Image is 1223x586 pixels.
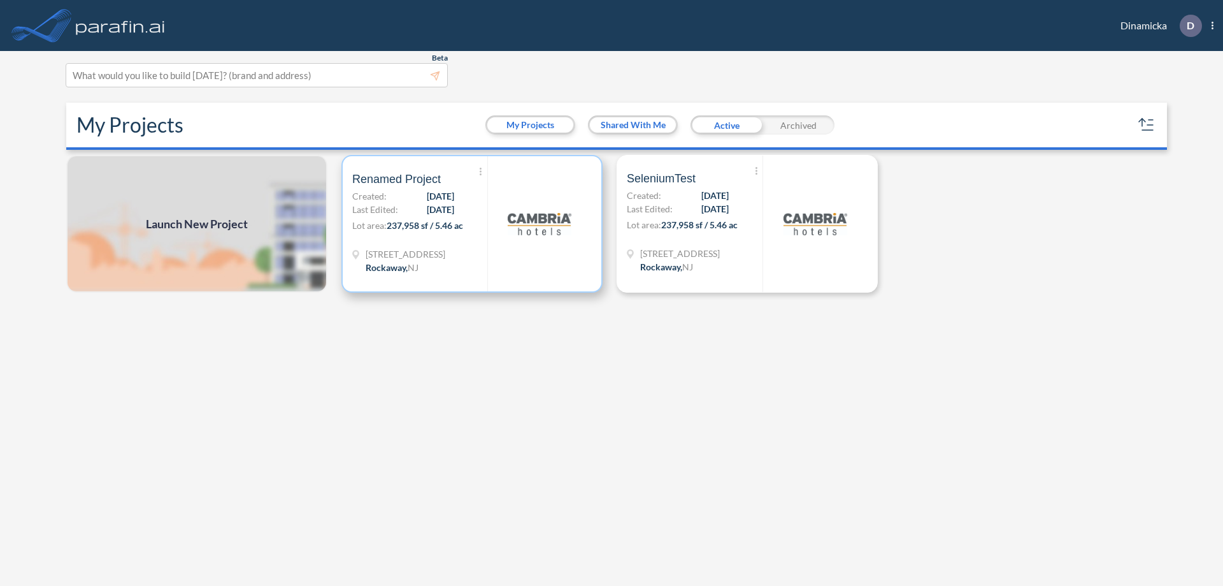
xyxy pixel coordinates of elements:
[427,189,454,203] span: [DATE]
[366,262,408,273] span: Rockaway ,
[352,189,387,203] span: Created:
[1136,115,1157,135] button: sort
[1187,20,1194,31] p: D
[408,262,418,273] span: NJ
[73,13,168,38] img: logo
[508,192,571,256] img: logo
[590,117,676,133] button: Shared With Me
[66,155,327,293] img: add
[682,261,693,272] span: NJ
[66,155,327,293] a: Launch New Project
[76,113,183,137] h2: My Projects
[627,219,661,230] span: Lot area:
[432,53,448,63] span: Beta
[487,117,573,133] button: My Projects
[762,115,834,135] div: Archived
[640,260,693,274] div: Rockaway, NJ
[387,220,463,231] span: 237,958 sf / 5.46 ac
[627,171,696,186] span: SeleniumTest
[661,219,738,230] span: 237,958 sf / 5.46 ac
[366,247,445,261] span: 321 Mt Hope Ave
[627,202,673,216] span: Last Edited:
[690,115,762,135] div: Active
[352,220,387,231] span: Lot area:
[1101,15,1213,37] div: Dinamicka
[640,261,682,272] span: Rockaway ,
[701,189,729,202] span: [DATE]
[352,203,398,216] span: Last Edited:
[640,247,720,260] span: 321 Mt Hope Ave
[146,216,248,233] span: Launch New Project
[366,261,418,274] div: Rockaway, NJ
[701,202,729,216] span: [DATE]
[352,172,441,187] span: Renamed Project
[783,192,847,256] img: logo
[627,189,661,202] span: Created:
[427,203,454,216] span: [DATE]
